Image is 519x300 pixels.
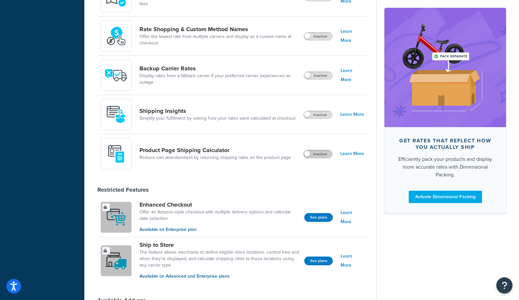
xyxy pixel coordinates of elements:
a: The feature allows merchants to define eligible store locations, control how and when they’re dis... [139,249,299,269]
div: Get rates that reflect how you actually ship [395,138,496,150]
button: See plans [304,213,333,222]
a: Offer an Amazon-style checkout with multiple delivery options and calendar date selection. [139,209,299,222]
a: Learn More [340,110,364,119]
a: Learn More [341,27,364,45]
img: Acw9rhKYsOEjAAAAAElFTkSuQmCC [105,103,127,126]
a: Shipping Insights [139,107,296,114]
label: Inactive [304,32,332,40]
a: Rate Shopping & Custom Method Names [139,26,298,33]
p: Available on Enterprise plan [139,226,299,233]
img: +D8d0cXZM7VpdAAAAAElFTkSuQmCC [105,142,127,165]
a: Reduce cart abandonment by returning shipping rates on the product page [139,154,291,161]
a: Learn More [341,208,364,226]
a: Enhanced Checkout [139,201,299,208]
a: Backup Carrier Rates [139,65,298,72]
a: Ship to Store [139,241,299,248]
img: icon-duo-feat-rate-shopping-ecdd8bed.png [105,25,127,47]
label: Inactive [304,150,332,158]
button: Open Resource Center [496,277,513,294]
a: Learn More [341,66,364,84]
div: Efficiently pack your products and display more accurate rates with Dimensional Packing. [395,155,496,179]
p: Available on Advanced and Enterprise plans [139,273,299,280]
label: Inactive [304,111,332,119]
a: Product Page Shipping Calculator [139,147,291,154]
div: Restricted Features [97,186,149,193]
a: Learn More [341,252,364,270]
a: Display rates from a fallback carrier if your preferred carrier experiences an outage [139,73,298,86]
a: Offer the lowest rate from multiple carriers and display as a custom name at checkout [139,33,298,46]
button: See plans [304,257,333,265]
label: Inactive [304,72,332,79]
a: Simplify your fulfillment by seeing how your rates were calculated at checkout [139,115,296,122]
img: icon-duo-feat-backup-carrier-4420b188.png [105,64,127,87]
a: Learn More [340,149,364,158]
a: Activate Dimensional Packing [409,191,482,203]
img: feature-image-dim-d40ad3071a2b3c8e08177464837368e35600d3c5e73b18a22c1e4bb210dc32ac.png [394,18,496,117]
